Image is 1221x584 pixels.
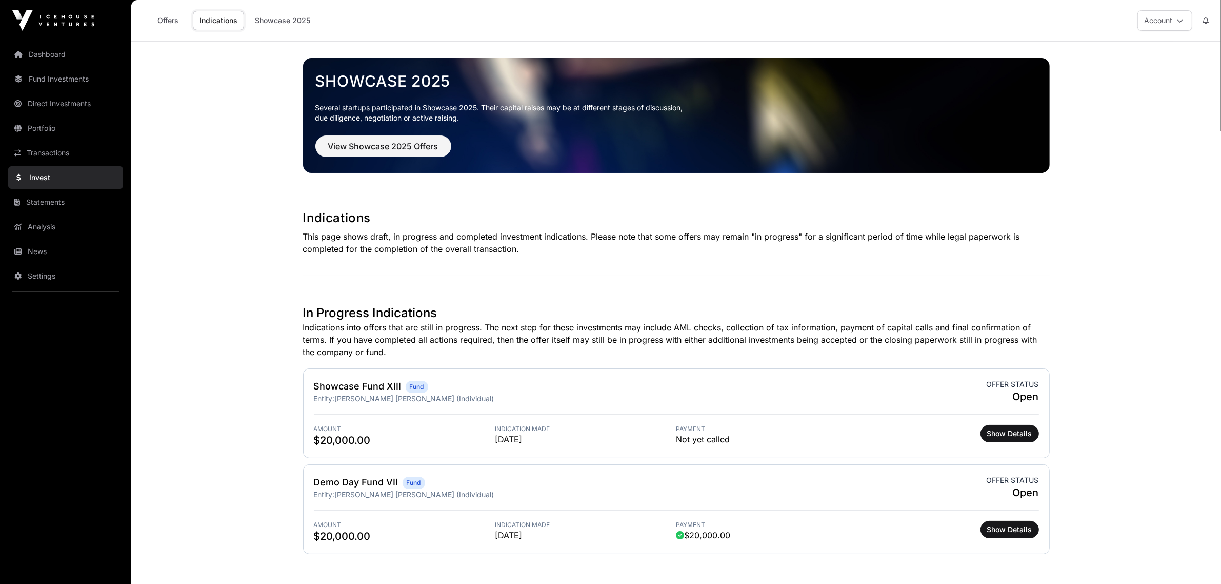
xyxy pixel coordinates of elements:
iframe: Chat Widget [1170,535,1221,584]
a: Showcase 2025 [248,11,317,30]
span: Fund [410,383,424,391]
a: Direct Investments [8,92,123,115]
h1: In Progress Indications [303,305,1050,321]
span: Offer status [987,475,1039,485]
a: Indications [193,11,244,30]
a: Transactions [8,142,123,164]
button: View Showcase 2025 Offers [315,135,451,157]
span: Show Details [987,524,1032,535]
span: [PERSON_NAME] [PERSON_NAME] (Individual) [335,490,494,499]
span: [DATE] [495,433,676,445]
img: Icehouse Ventures Logo [12,10,94,31]
a: Demo Day Fund VII [314,477,398,488]
span: Entity: [314,394,335,403]
span: [PERSON_NAME] [PERSON_NAME] (Individual) [335,394,494,403]
p: This page shows draft, in progress and completed investment indications. Please note that some of... [303,230,1050,255]
img: Showcase 2025 [303,58,1050,173]
a: View Showcase 2025 Offers [315,146,451,156]
span: Indication Made [495,521,676,529]
button: Show Details [980,425,1039,442]
span: Offer status [987,379,1039,390]
button: Account [1137,10,1192,31]
span: Fund [407,479,421,487]
span: Open [987,485,1039,500]
a: Statements [8,191,123,213]
p: Several startups participated in Showcase 2025. Their capital raises may be at different stages o... [315,103,1037,123]
a: Showcase 2025 [315,72,1037,90]
span: Entity: [314,490,335,499]
span: View Showcase 2025 Offers [328,140,438,152]
span: Show Details [987,429,1032,439]
span: [DATE] [495,529,676,541]
span: Payment [676,425,858,433]
span: $20,000.00 [314,433,495,447]
a: Dashboard [8,43,123,66]
span: Payment [676,521,858,529]
span: Open [987,390,1039,404]
span: Not yet called [676,433,730,445]
a: Offers [148,11,189,30]
a: Portfolio [8,117,123,140]
a: Fund Investments [8,68,123,90]
span: Amount [314,521,495,529]
a: Settings [8,265,123,287]
span: Indication Made [495,425,676,433]
a: News [8,240,123,263]
h1: Indications [303,210,1050,226]
span: $20,000.00 [676,529,731,541]
a: Showcase Fund XIII [314,381,402,392]
p: Indications into offers that are still in progress. The next step for these investments may inclu... [303,321,1050,358]
a: Analysis [8,216,123,238]
span: $20,000.00 [314,529,495,543]
a: Invest [8,166,123,189]
button: Show Details [980,521,1039,538]
span: Amount [314,425,495,433]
